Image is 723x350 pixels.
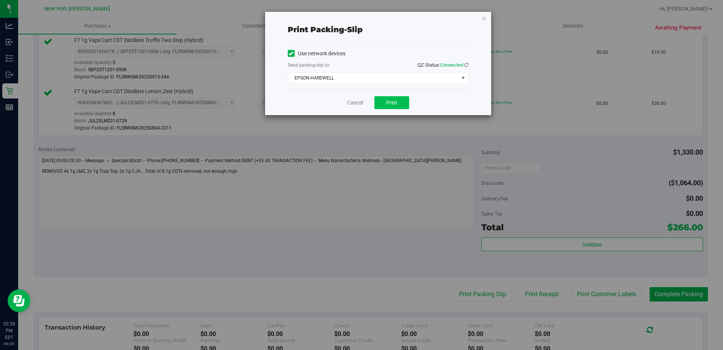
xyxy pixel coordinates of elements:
a: Cancel [347,99,363,107]
label: Send packing-slip to: [288,62,330,69]
span: Print [386,100,397,106]
label: Use network devices [288,50,346,58]
button: Print [374,96,409,109]
iframe: Resource center [8,289,30,312]
span: select [458,73,468,83]
span: Print packing-slip [288,25,363,34]
span: QZ Status: [417,62,469,68]
span: EPSON-HARDWELL [288,73,459,83]
span: Connected [440,62,463,68]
